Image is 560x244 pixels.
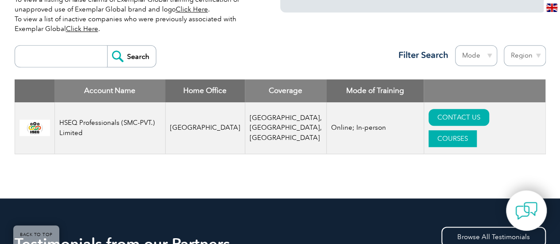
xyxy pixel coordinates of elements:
[19,120,50,136] img: 0aa6851b-16fe-ed11-8f6c-00224814fd52-logo.png
[176,5,208,13] a: Click Here
[429,109,489,126] a: CONTACT US
[245,79,326,102] th: Coverage: activate to sort column ascending
[326,102,424,154] td: Online; In-person
[66,25,98,33] a: Click Here
[13,225,59,244] a: BACK TO TOP
[326,79,424,102] th: Mode of Training: activate to sort column ascending
[54,79,165,102] th: Account Name: activate to sort column descending
[515,200,537,222] img: contact-chat.png
[165,102,245,154] td: [GEOGRAPHIC_DATA]
[424,79,545,102] th: : activate to sort column ascending
[54,102,165,154] td: HSEQ Professionals (SMC-PVT.) Limited
[429,130,477,147] a: COURSES
[245,102,326,154] td: [GEOGRAPHIC_DATA], [GEOGRAPHIC_DATA], [GEOGRAPHIC_DATA]
[165,79,245,102] th: Home Office: activate to sort column ascending
[107,46,156,67] input: Search
[546,4,557,12] img: en
[393,50,448,61] h3: Filter Search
